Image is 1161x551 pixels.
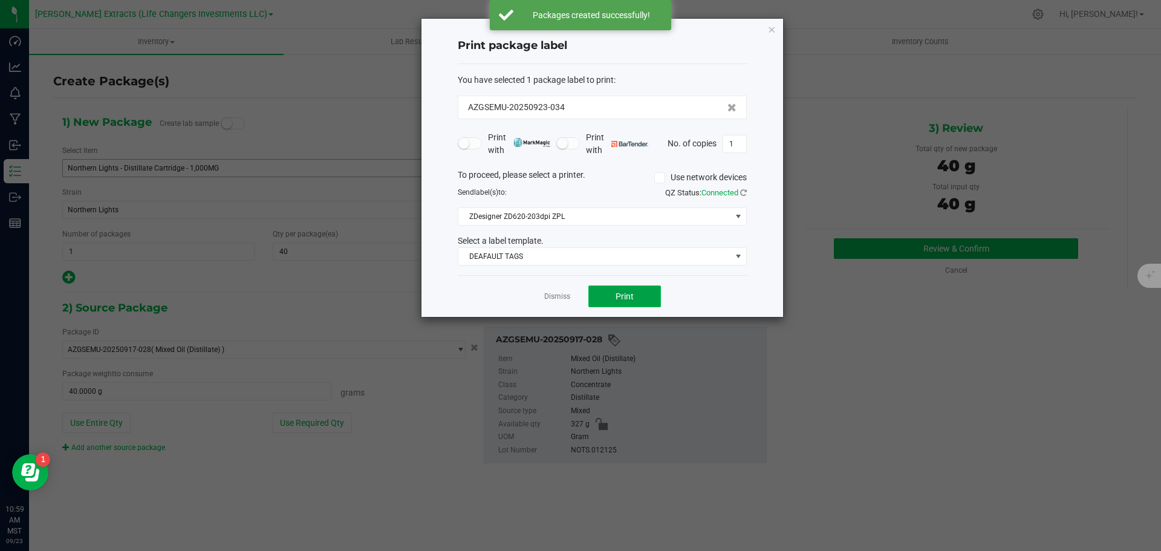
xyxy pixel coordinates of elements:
img: bartender.png [611,141,648,147]
span: ZDesigner ZD620-203dpi ZPL [458,208,731,225]
button: Print [588,285,661,307]
span: label(s) [474,188,498,197]
span: Print [616,292,634,301]
span: Connected [701,188,738,197]
span: Send to: [458,188,507,197]
div: Select a label template. [449,235,756,247]
span: No. of copies [668,138,717,148]
span: QZ Status: [665,188,747,197]
div: : [458,74,747,86]
img: mark_magic_cybra.png [513,138,550,147]
span: AZGSEMU-20250923-034 [468,101,565,114]
span: DEAFAULT TAGS [458,248,731,265]
span: You have selected 1 package label to print [458,75,614,85]
iframe: Resource center unread badge [36,452,50,467]
span: Print with [488,131,550,157]
div: To proceed, please select a printer. [449,169,756,187]
span: Print with [586,131,648,157]
iframe: Resource center [12,454,48,491]
h4: Print package label [458,38,747,54]
label: Use network devices [654,171,747,184]
div: Packages created successfully! [520,9,662,21]
a: Dismiss [544,292,570,302]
